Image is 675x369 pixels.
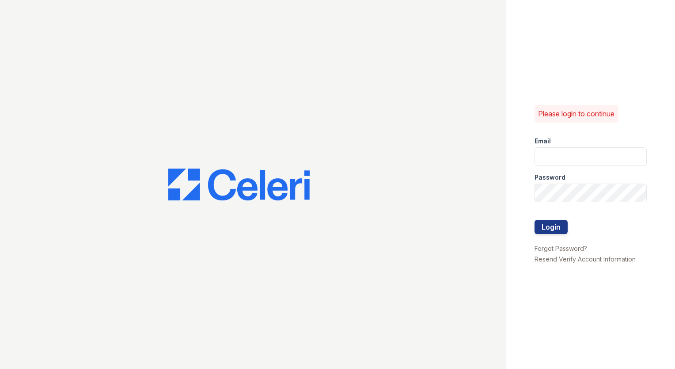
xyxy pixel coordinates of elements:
button: Login [535,220,568,234]
p: Please login to continue [538,108,614,119]
a: Resend Verify Account Information [535,255,636,263]
label: Password [535,173,565,182]
a: Forgot Password? [535,245,587,252]
label: Email [535,137,551,146]
img: CE_Logo_Blue-a8612792a0a2168367f1c8372b55b34899dd931a85d93a1a3d3e32e68fde9ad4.png [168,169,310,200]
